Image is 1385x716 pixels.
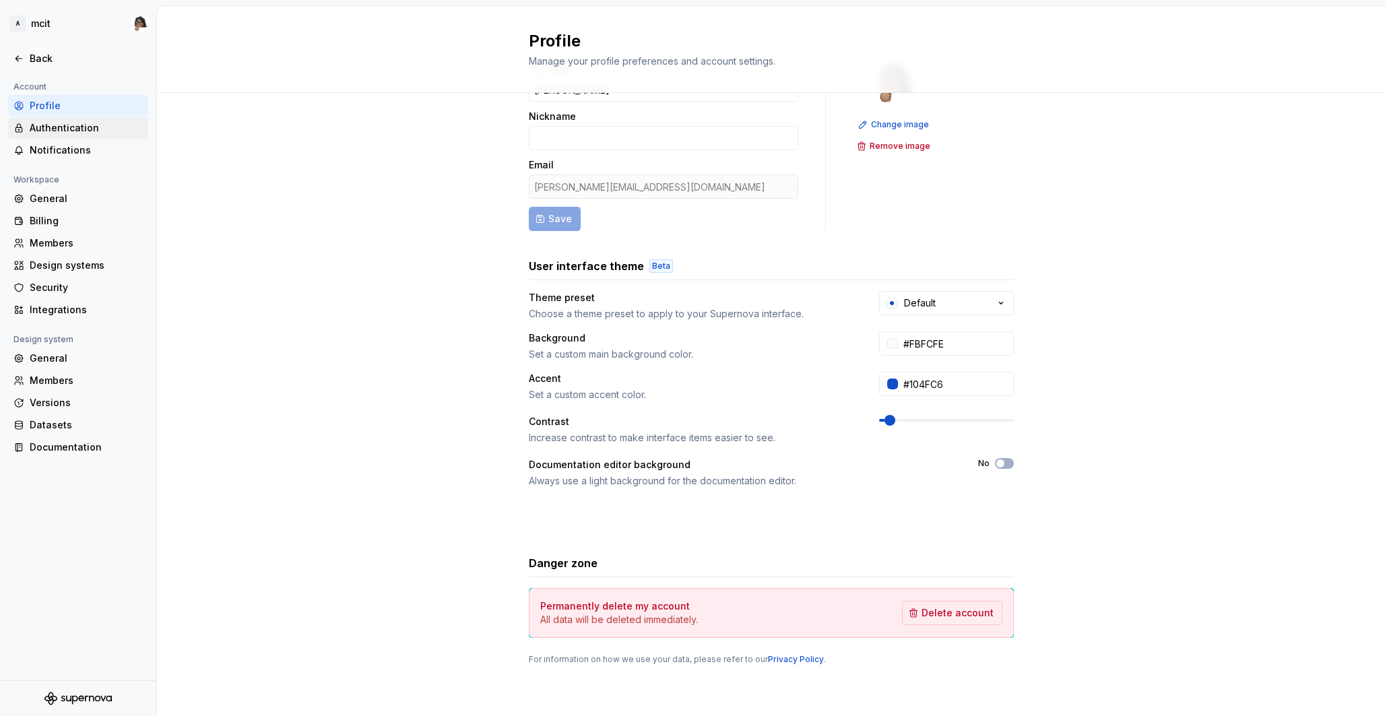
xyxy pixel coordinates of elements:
a: Documentation [8,436,148,458]
div: Design systems [30,259,143,272]
div: Theme preset [529,291,855,304]
svg: Supernova Logo [44,692,112,705]
a: General [8,188,148,209]
div: Account [8,79,52,95]
span: Change image [871,119,929,130]
a: Back [8,48,148,69]
div: Security [30,281,143,294]
div: Set a custom accent color. [529,388,855,401]
div: Accent [529,372,855,385]
div: mcit [31,17,51,30]
button: Change image [854,115,935,134]
a: Datasets [8,414,148,436]
button: Remove image [853,137,936,156]
label: Email [529,158,554,172]
div: Notifications [30,143,143,157]
h3: Danger zone [529,555,598,571]
a: Members [8,370,148,391]
a: Privacy Policy [768,654,824,664]
div: Datasets [30,418,143,432]
a: Profile [8,95,148,117]
div: Increase contrast to make interface items easier to see. [529,431,855,445]
div: General [30,352,143,365]
div: Beta [649,259,673,273]
input: #FFFFFF [898,331,1014,356]
div: Members [30,236,143,250]
div: Authentication [30,121,143,135]
div: Background [529,331,855,345]
a: Security [8,277,148,298]
span: Delete account [922,606,994,620]
a: Authentication [8,117,148,139]
div: Back [30,52,143,65]
img: Jessica [132,15,148,32]
button: Delete account [902,601,1002,625]
div: Default [904,296,936,310]
div: Profile [30,99,143,112]
h4: Permanently delete my account [540,599,690,613]
span: Manage your profile preferences and account settings. [529,55,775,67]
div: Documentation [30,441,143,454]
div: Members [30,374,143,387]
a: Integrations [8,299,148,321]
div: Set a custom main background color. [529,348,855,361]
div: Versions [30,396,143,410]
div: Workspace [8,172,65,188]
span: Remove image [870,141,930,152]
div: Integrations [30,303,143,317]
a: Billing [8,210,148,232]
label: Nickname [529,110,576,123]
h3: User interface theme [529,258,644,274]
div: Always use a light background for the documentation editor. [529,474,954,488]
input: #104FC6 [898,372,1014,396]
a: Versions [8,392,148,414]
div: A [9,15,26,32]
a: Notifications [8,139,148,161]
div: General [30,192,143,205]
div: Contrast [529,415,855,428]
a: Design systems [8,255,148,276]
div: Billing [30,214,143,228]
div: Documentation editor background [529,458,954,471]
p: All data will be deleted immediately. [540,613,698,626]
h2: Profile [529,30,998,52]
a: Members [8,232,148,254]
label: No [978,458,990,469]
div: Choose a theme preset to apply to your Supernova interface. [529,307,855,321]
button: Default [879,291,1014,315]
div: Design system [8,331,79,348]
a: General [8,348,148,369]
div: For information on how we use your data, please refer to our . [529,654,1014,665]
button: AmcitJessica [3,9,154,38]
